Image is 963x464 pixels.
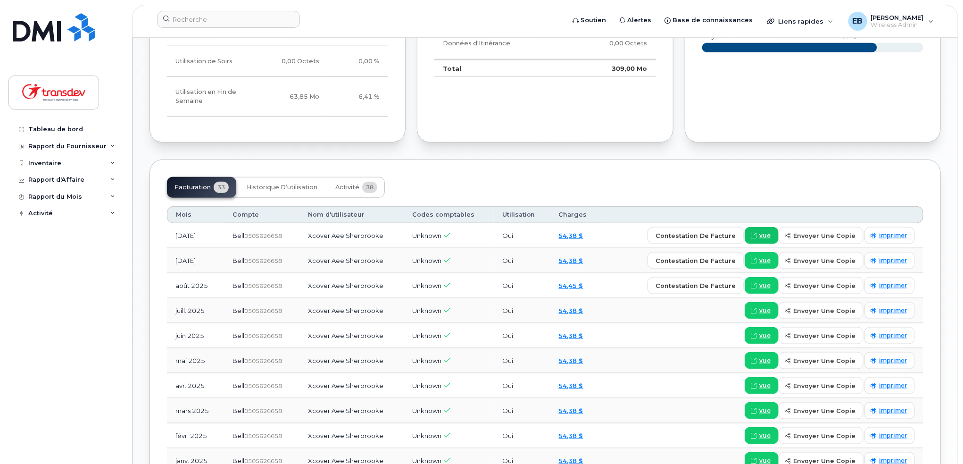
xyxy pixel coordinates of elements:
[167,77,388,117] tr: Vendredi de 18h au lundi 8h
[570,28,656,59] td: 0,00 Octets
[793,256,855,265] span: envoyer une copie
[656,231,736,240] span: Contestation de Facture
[328,46,388,77] td: 0,00 %
[779,427,863,444] button: envoyer une copie
[559,432,583,439] a: 54,38 $
[656,281,736,290] span: Contestation de Facture
[879,306,907,315] span: imprimer
[494,423,550,448] td: Oui
[879,381,907,390] span: imprimer
[167,348,224,373] td: mai 2025
[413,257,442,264] span: Unknown
[871,21,924,29] span: Wireless Admin
[879,431,907,440] span: imprimer
[793,406,855,415] span: envoyer une copie
[864,327,915,344] a: imprimer
[745,427,779,444] a: vue
[251,46,328,77] td: 0,00 Octets
[793,281,855,290] span: envoyer une copie
[299,323,404,348] td: Xcover Aee Sherbrooke
[879,281,907,290] span: imprimer
[779,277,863,294] button: envoyer une copie
[167,46,251,77] td: Utilisation de Soirs
[559,357,583,364] a: 54,38 $
[745,227,779,244] a: vue
[759,231,771,240] span: vue
[494,273,550,298] td: Oui
[559,282,583,289] a: 54,45 $
[232,282,244,289] span: Bell
[759,256,771,265] span: vue
[362,182,377,193] span: 38
[413,307,442,314] span: Unknown
[494,223,550,248] td: Oui
[244,282,282,289] span: 0505626658
[864,277,915,294] a: imprimer
[299,423,404,448] td: Xcover Aee Sherbrooke
[167,46,388,77] tr: En semaine de 18h00 à 8h00
[244,332,282,339] span: 0505626658
[167,77,251,117] td: Utilisation en Fin de Semaine
[566,11,613,30] a: Soutien
[232,382,244,389] span: Bell
[232,257,244,264] span: Bell
[871,14,924,21] span: [PERSON_NAME]
[413,232,442,239] span: Unknown
[879,406,907,415] span: imprimer
[778,17,823,25] span: Liens rapides
[658,11,759,30] a: Base de connaissances
[613,11,658,30] a: Alertes
[779,352,863,369] button: envoyer une copie
[779,302,863,319] button: envoyer une copie
[627,16,651,25] span: Alertes
[494,373,550,398] td: Oui
[864,302,915,319] a: imprimer
[559,332,583,339] a: 54,38 $
[494,248,550,273] td: Oui
[759,406,771,415] span: vue
[247,184,317,191] span: Historique d’utilisation
[244,357,282,364] span: 0505626658
[581,16,606,25] span: Soutien
[299,206,404,223] th: Nom d'utilisateur
[864,427,915,444] a: imprimer
[232,307,244,314] span: Bell
[299,273,404,298] td: Xcover Aee Sherbrooke
[494,298,550,323] td: Oui
[648,277,744,294] button: Contestation de Facture
[434,28,570,59] td: Données d'Itinérance
[413,357,442,364] span: Unknown
[656,256,736,265] span: Contestation de Facture
[793,431,855,440] span: envoyer une copie
[759,306,771,315] span: vue
[864,352,915,369] a: imprimer
[760,12,840,31] div: Liens rapides
[167,206,224,223] th: Mois
[648,252,744,269] button: Contestation de Facture
[559,232,583,239] a: 54,38 $
[779,327,863,344] button: envoyer une copie
[224,206,299,223] th: Compte
[759,356,771,365] span: vue
[232,407,244,414] span: Bell
[745,377,779,394] a: vue
[157,11,300,28] input: Recherche
[167,298,224,323] td: juill. 2025
[759,381,771,390] span: vue
[745,352,779,369] a: vue
[559,407,583,414] a: 54,38 $
[879,231,907,240] span: imprimer
[779,227,863,244] button: envoyer une copie
[864,377,915,394] a: imprimer
[413,407,442,414] span: Unknown
[745,252,779,269] a: vue
[672,16,753,25] span: Base de connaissances
[494,323,550,348] td: Oui
[244,232,282,239] span: 0505626658
[328,77,388,117] td: 6,41 %
[550,206,602,223] th: Charges
[793,381,855,390] span: envoyer une copie
[779,377,863,394] button: envoyer une copie
[404,206,494,223] th: Codes comptables
[299,248,404,273] td: Xcover Aee Sherbrooke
